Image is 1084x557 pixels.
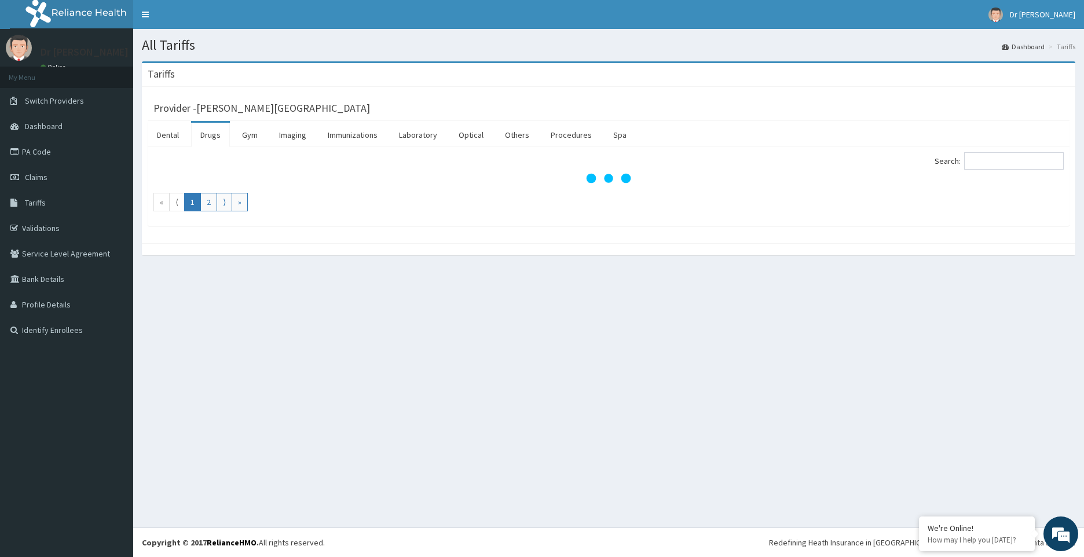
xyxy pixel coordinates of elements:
div: Chat with us now [60,65,195,80]
h3: Tariffs [148,69,175,79]
a: Go to page number 1 [184,193,201,211]
footer: All rights reserved. [133,527,1084,557]
span: Claims [25,172,47,182]
h3: Provider - [PERSON_NAME][GEOGRAPHIC_DATA] [153,103,370,113]
a: Spa [604,123,636,147]
textarea: Type your message and hit 'Enter' [6,316,221,357]
li: Tariffs [1046,42,1075,52]
a: Drugs [191,123,230,147]
a: Gym [233,123,267,147]
h1: All Tariffs [142,38,1075,53]
a: Dental [148,123,188,147]
a: Dashboard [1002,42,1045,52]
span: We're online! [67,146,160,263]
a: Go to last page [232,193,248,211]
a: Immunizations [318,123,387,147]
a: Go to previous page [169,193,185,211]
a: Optical [449,123,493,147]
p: How may I help you today? [928,535,1026,545]
span: Switch Providers [25,96,84,106]
div: We're Online! [928,523,1026,533]
a: Go to next page [217,193,232,211]
img: User Image [6,35,32,61]
a: Laboratory [390,123,446,147]
input: Search: [964,152,1064,170]
a: Go to first page [153,193,170,211]
span: Dashboard [25,121,63,131]
p: Dr [PERSON_NAME] [41,47,129,57]
a: Others [496,123,539,147]
strong: Copyright © 2017 . [142,537,259,548]
a: Procedures [541,123,601,147]
a: Online [41,63,68,71]
a: Imaging [270,123,316,147]
img: User Image [988,8,1003,22]
a: Go to page number 2 [200,193,217,211]
img: d_794563401_company_1708531726252_794563401 [21,58,47,87]
span: Dr [PERSON_NAME] [1010,9,1075,20]
a: RelianceHMO [207,537,257,548]
span: Tariffs [25,197,46,208]
label: Search: [935,152,1064,170]
div: Redefining Heath Insurance in [GEOGRAPHIC_DATA] using Telemedicine and Data Science! [769,537,1075,548]
div: Minimize live chat window [190,6,218,34]
svg: audio-loading [585,155,632,201]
